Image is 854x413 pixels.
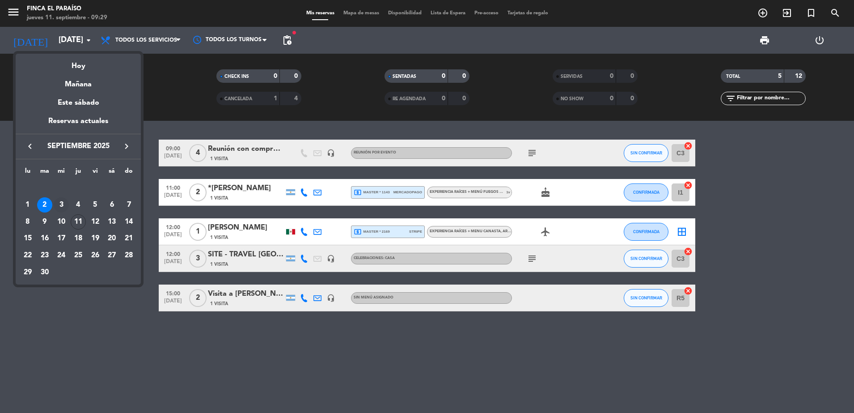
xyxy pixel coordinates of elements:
[19,247,36,264] td: 22 de septiembre de 2025
[87,166,104,180] th: viernes
[19,213,36,230] td: 8 de septiembre de 2025
[36,247,53,264] td: 23 de septiembre de 2025
[118,141,135,152] button: keyboard_arrow_right
[88,197,103,213] div: 5
[121,248,136,263] div: 28
[104,231,119,246] div: 20
[19,179,137,196] td: SEP.
[71,197,86,213] div: 4
[120,247,137,264] td: 28 de septiembre de 2025
[20,248,35,263] div: 22
[70,247,87,264] td: 25 de septiembre de 2025
[37,231,52,246] div: 16
[104,213,121,230] td: 13 de septiembre de 2025
[37,265,52,280] div: 30
[104,166,121,180] th: sábado
[19,196,36,213] td: 1 de septiembre de 2025
[104,247,121,264] td: 27 de septiembre de 2025
[71,231,86,246] div: 18
[121,231,136,246] div: 21
[104,248,119,263] div: 27
[36,196,53,213] td: 2 de septiembre de 2025
[120,196,137,213] td: 7 de septiembre de 2025
[121,214,136,230] div: 14
[120,213,137,230] td: 14 de septiembre de 2025
[53,213,70,230] td: 10 de septiembre de 2025
[104,230,121,247] td: 20 de septiembre de 2025
[16,115,141,134] div: Reservas actuales
[54,231,69,246] div: 17
[87,196,104,213] td: 5 de septiembre de 2025
[36,264,53,281] td: 30 de septiembre de 2025
[88,214,103,230] div: 12
[36,213,53,230] td: 9 de septiembre de 2025
[104,214,119,230] div: 13
[38,141,118,152] span: septiembre 2025
[20,197,35,213] div: 1
[71,248,86,263] div: 25
[54,197,69,213] div: 3
[53,166,70,180] th: miércoles
[20,265,35,280] div: 29
[104,197,119,213] div: 6
[87,247,104,264] td: 26 de septiembre de 2025
[25,141,35,152] i: keyboard_arrow_left
[20,214,35,230] div: 8
[19,264,36,281] td: 29 de septiembre de 2025
[16,72,141,90] div: Mañana
[54,248,69,263] div: 24
[53,247,70,264] td: 24 de septiembre de 2025
[70,230,87,247] td: 18 de septiembre de 2025
[120,166,137,180] th: domingo
[37,197,52,213] div: 2
[87,213,104,230] td: 12 de septiembre de 2025
[37,214,52,230] div: 9
[36,230,53,247] td: 16 de septiembre de 2025
[70,213,87,230] td: 11 de septiembre de 2025
[88,231,103,246] div: 19
[121,141,132,152] i: keyboard_arrow_right
[53,230,70,247] td: 17 de septiembre de 2025
[16,54,141,72] div: Hoy
[71,214,86,230] div: 11
[37,248,52,263] div: 23
[19,230,36,247] td: 15 de septiembre de 2025
[87,230,104,247] td: 19 de septiembre de 2025
[16,90,141,115] div: Este sábado
[104,196,121,213] td: 6 de septiembre de 2025
[70,166,87,180] th: jueves
[53,196,70,213] td: 3 de septiembre de 2025
[20,231,35,246] div: 15
[120,230,137,247] td: 21 de septiembre de 2025
[54,214,69,230] div: 10
[19,166,36,180] th: lunes
[88,248,103,263] div: 26
[121,197,136,213] div: 7
[22,141,38,152] button: keyboard_arrow_left
[70,196,87,213] td: 4 de septiembre de 2025
[36,166,53,180] th: martes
